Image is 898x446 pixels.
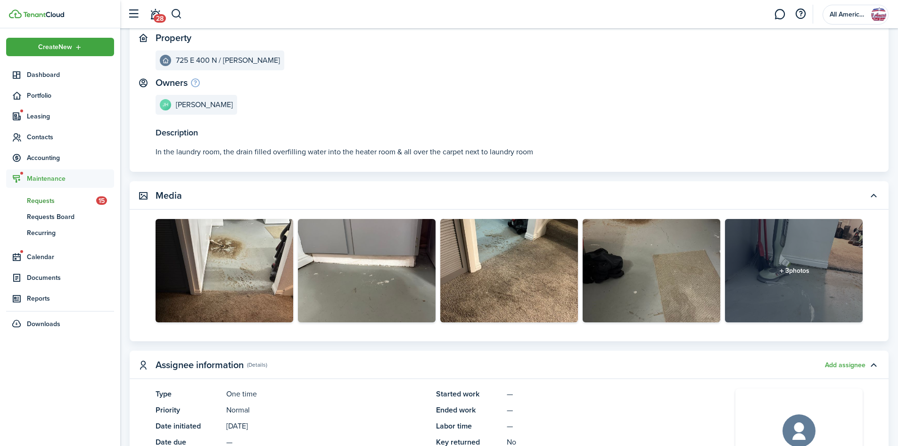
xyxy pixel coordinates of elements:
[226,421,427,432] panel-main-description: [DATE]
[156,190,182,201] panel-main-title: Media
[156,404,222,416] panel-main-title: Priority
[27,132,114,142] span: Contacts
[771,2,789,26] a: Messaging
[176,101,233,109] e-details-info-title: Jake Hadley
[830,11,867,18] span: All American real estate
[6,66,114,84] a: Dashboard
[27,294,114,303] span: Reports
[96,196,107,205] span: 15
[507,388,707,400] panel-main-description: —
[156,219,293,322] img: Image
[436,421,502,432] panel-main-title: Labor time
[725,219,863,322] div: 3 photos
[6,38,114,56] button: Open menu
[792,6,808,22] button: Open resource center
[507,404,707,416] panel-main-description: —
[6,209,114,225] a: Requests Board
[9,9,22,18] img: TenantCloud
[436,388,502,400] panel-main-title: Started work
[156,360,244,370] panel-main-title: Assignee information
[27,196,96,206] span: Requests
[27,319,60,329] span: Downloads
[440,219,578,322] img: Image
[226,404,427,416] panel-main-description: Normal
[171,6,182,22] button: Search
[38,44,72,50] span: Create New
[156,33,191,43] panel-main-title: Property
[583,219,720,322] img: Image
[871,7,886,22] img: All American real estate
[156,103,239,113] a: JH[PERSON_NAME]
[156,77,201,88] panel-main-title: Owners
[825,362,865,369] button: Add assignee
[865,187,882,203] button: Toggle accordion
[27,228,114,238] span: Recurring
[436,404,502,416] panel-main-title: Ended work
[27,91,114,101] span: Portfolio
[146,2,164,26] a: Notifications
[124,5,142,23] button: Open sidebar
[156,146,863,158] p: In the laundry room, the drain filled overfilling water into the heater room & all over the carpe...
[27,273,114,283] span: Documents
[507,421,707,432] panel-main-description: —
[130,219,889,341] panel-main-body: Toggle accordion
[176,56,280,65] e-details-info-title: 725 E 400 N / [PERSON_NAME]
[27,212,114,222] span: Requests Board
[156,421,222,432] panel-main-title: Date initiated
[156,126,863,139] panel-main-title: Description
[160,99,171,110] avatar-text: JH
[27,111,114,121] span: Leasing
[6,289,114,308] a: Reports
[226,388,427,400] panel-main-description: One time
[6,225,114,241] a: Recurring
[27,174,114,184] span: Maintenance
[298,219,436,322] img: Image
[154,14,166,23] span: 28
[247,361,267,369] panel-main-subtitle: (Details)
[27,153,114,163] span: Accounting
[27,252,114,262] span: Calendar
[27,70,114,80] span: Dashboard
[156,388,222,400] panel-main-title: Type
[865,357,882,373] button: Toggle accordion
[6,193,114,209] a: Requests15
[23,12,64,17] img: TenantCloud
